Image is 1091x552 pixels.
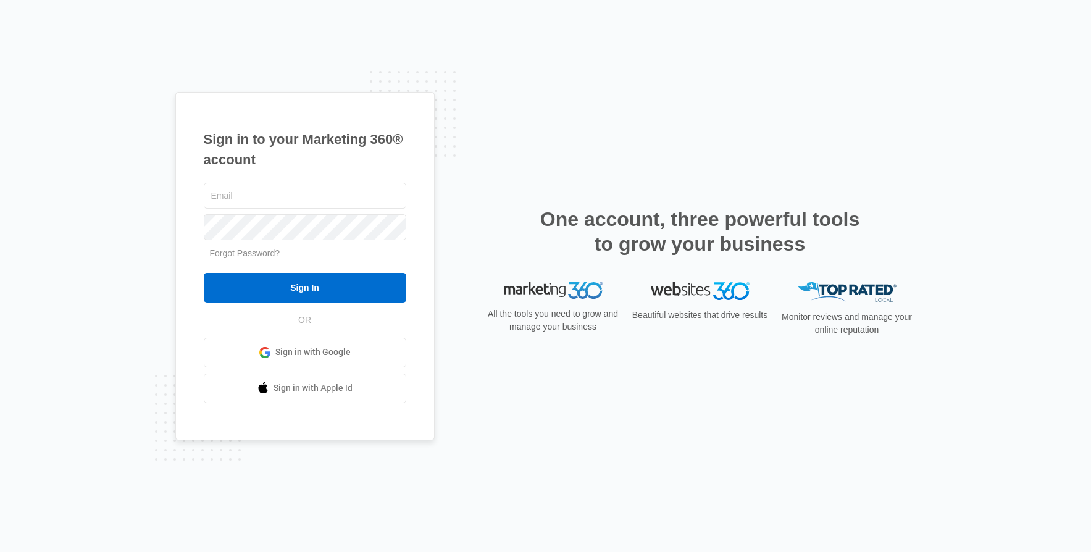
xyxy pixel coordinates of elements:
a: Forgot Password? [210,248,280,258]
img: Marketing 360 [504,282,603,299]
span: Sign in with Apple Id [274,382,353,395]
input: Sign In [204,273,406,303]
a: Sign in with Google [204,338,406,367]
a: Sign in with Apple Id [204,374,406,403]
span: Sign in with Google [275,346,351,359]
input: Email [204,183,406,209]
h1: Sign in to your Marketing 360® account [204,129,406,170]
img: Top Rated Local [798,282,897,303]
p: Beautiful websites that drive results [631,309,769,322]
p: All the tools you need to grow and manage your business [484,307,622,333]
img: Websites 360 [651,282,750,300]
h2: One account, three powerful tools to grow your business [537,207,864,256]
p: Monitor reviews and manage your online reputation [778,311,916,337]
span: OR [290,314,320,327]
